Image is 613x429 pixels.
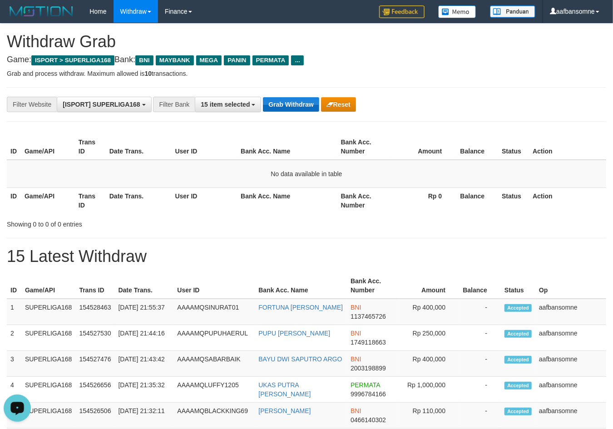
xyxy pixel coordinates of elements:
[258,330,330,337] a: PUPU [PERSON_NAME]
[31,55,114,65] span: ISPORT > SUPERLIGA168
[7,351,21,377] td: 3
[7,325,21,351] td: 2
[21,187,75,213] th: Game/API
[115,299,174,325] td: [DATE] 21:55:37
[75,351,114,377] td: 154527476
[399,273,459,299] th: Amount
[7,33,606,51] h1: Withdraw Grab
[498,187,529,213] th: Status
[237,187,337,213] th: Bank Acc. Name
[399,403,459,429] td: Rp 110,000
[529,187,606,213] th: Action
[7,5,76,18] img: MOTION_logo.png
[337,187,391,213] th: Bank Acc. Number
[459,299,501,325] td: -
[75,377,114,403] td: 154526656
[115,325,174,351] td: [DATE] 21:44:16
[255,273,347,299] th: Bank Acc. Name
[399,299,459,325] td: Rp 400,000
[351,407,361,414] span: BNI
[7,247,606,266] h1: 15 Latest Withdraw
[195,97,261,112] button: 15 item selected
[535,377,606,403] td: aafbansomne
[337,134,391,160] th: Bank Acc. Number
[7,160,606,188] td: No data available in table
[258,304,343,311] a: FORTUNA [PERSON_NAME]
[252,55,289,65] span: PERMATA
[258,407,311,414] a: [PERSON_NAME]
[535,273,606,299] th: Op
[459,377,501,403] td: -
[75,299,114,325] td: 154528463
[459,273,501,299] th: Balance
[351,381,380,389] span: PERMATA
[529,134,606,160] th: Action
[351,304,361,311] span: BNI
[291,55,303,65] span: ...
[258,355,342,363] a: BAYU DWI SAPUTRO ARGO
[7,134,21,160] th: ID
[135,55,153,65] span: BNI
[144,70,152,77] strong: 10
[459,351,501,377] td: -
[455,187,498,213] th: Balance
[7,273,21,299] th: ID
[153,97,195,112] div: Filter Bank
[75,134,106,160] th: Trans ID
[321,97,356,112] button: Reset
[7,69,606,78] p: Grab and process withdraw. Maximum allowed is transactions.
[504,330,532,338] span: Accepted
[75,403,114,429] td: 154526506
[351,330,361,337] span: BNI
[7,55,606,64] h4: Game: Bank:
[115,273,174,299] th: Date Trans.
[7,377,21,403] td: 4
[173,325,255,351] td: AAAAMQPUPUHAERUL
[75,187,106,213] th: Trans ID
[504,382,532,390] span: Accepted
[106,187,172,213] th: Date Trans.
[399,377,459,403] td: Rp 1,000,000
[347,273,399,299] th: Bank Acc. Number
[351,313,386,320] span: Copy 1137465726 to clipboard
[379,5,425,18] img: Feedback.jpg
[459,325,501,351] td: -
[21,134,75,160] th: Game/API
[351,339,386,346] span: Copy 1749118663 to clipboard
[7,216,249,229] div: Showing 0 to 0 of 0 entries
[535,351,606,377] td: aafbansomne
[201,101,250,108] span: 15 item selected
[459,403,501,429] td: -
[399,325,459,351] td: Rp 250,000
[455,134,498,160] th: Balance
[7,187,21,213] th: ID
[351,390,386,398] span: Copy 9996784166 to clipboard
[21,273,76,299] th: Game/API
[535,403,606,429] td: aafbansomne
[156,55,194,65] span: MAYBANK
[57,97,151,112] button: [ISPORT] SUPERLIGA168
[115,377,174,403] td: [DATE] 21:35:32
[391,187,456,213] th: Rp 0
[21,351,76,377] td: SUPERLIGA168
[115,403,174,429] td: [DATE] 21:32:11
[535,325,606,351] td: aafbansomne
[351,416,386,424] span: Copy 0466140302 to clipboard
[504,356,532,364] span: Accepted
[535,299,606,325] td: aafbansomne
[173,377,255,403] td: AAAAMQLUFFY1205
[351,355,361,363] span: BNI
[237,134,337,160] th: Bank Acc. Name
[75,273,114,299] th: Trans ID
[115,351,174,377] td: [DATE] 21:43:42
[391,134,456,160] th: Amount
[106,134,172,160] th: Date Trans.
[21,299,76,325] td: SUPERLIGA168
[173,273,255,299] th: User ID
[438,5,476,18] img: Button%20Memo.svg
[173,351,255,377] td: AAAAMQSABARBAIK
[224,55,250,65] span: PANIN
[173,299,255,325] td: AAAAMQSINURAT01
[75,325,114,351] td: 154527530
[172,187,237,213] th: User ID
